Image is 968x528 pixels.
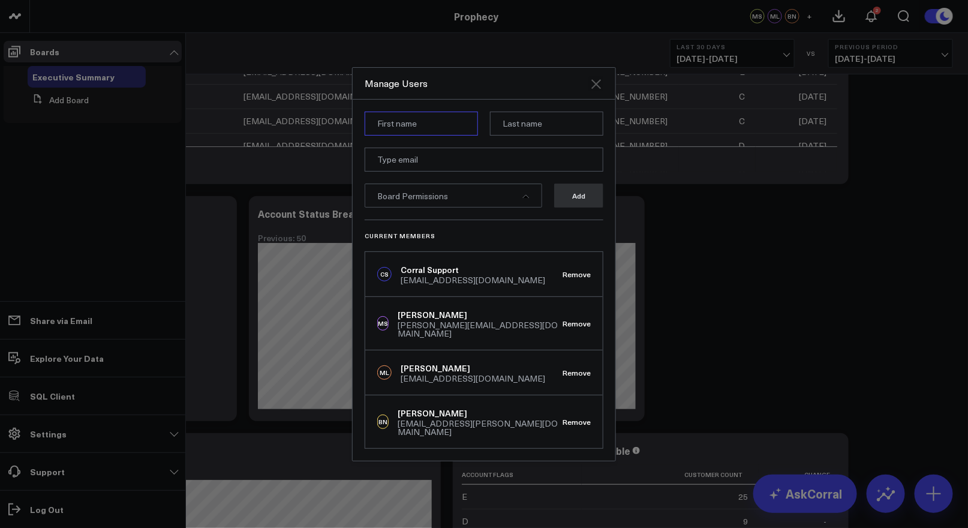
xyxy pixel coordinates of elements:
[563,319,591,328] button: Remove
[377,365,392,380] div: ML
[365,148,603,172] input: Type email
[377,415,389,429] div: BN
[398,309,563,321] div: [PERSON_NAME]
[563,368,591,377] button: Remove
[401,264,545,276] div: Corral Support
[401,276,545,284] div: [EMAIL_ADDRESS][DOMAIN_NAME]
[377,316,389,331] div: MS
[398,407,563,419] div: [PERSON_NAME]
[490,112,603,136] input: Last name
[589,77,603,91] button: Close
[377,267,392,281] div: CS
[365,77,589,90] div: Manage Users
[365,232,603,239] h3: Current Members
[563,270,591,278] button: Remove
[377,190,448,202] span: Board Permissions
[401,374,545,383] div: [EMAIL_ADDRESS][DOMAIN_NAME]
[365,112,478,136] input: First name
[398,321,563,338] div: [PERSON_NAME][EMAIL_ADDRESS][DOMAIN_NAME]
[554,184,603,208] button: Add
[398,419,563,436] div: [EMAIL_ADDRESS][PERSON_NAME][DOMAIN_NAME]
[401,362,545,374] div: [PERSON_NAME]
[563,418,591,426] button: Remove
